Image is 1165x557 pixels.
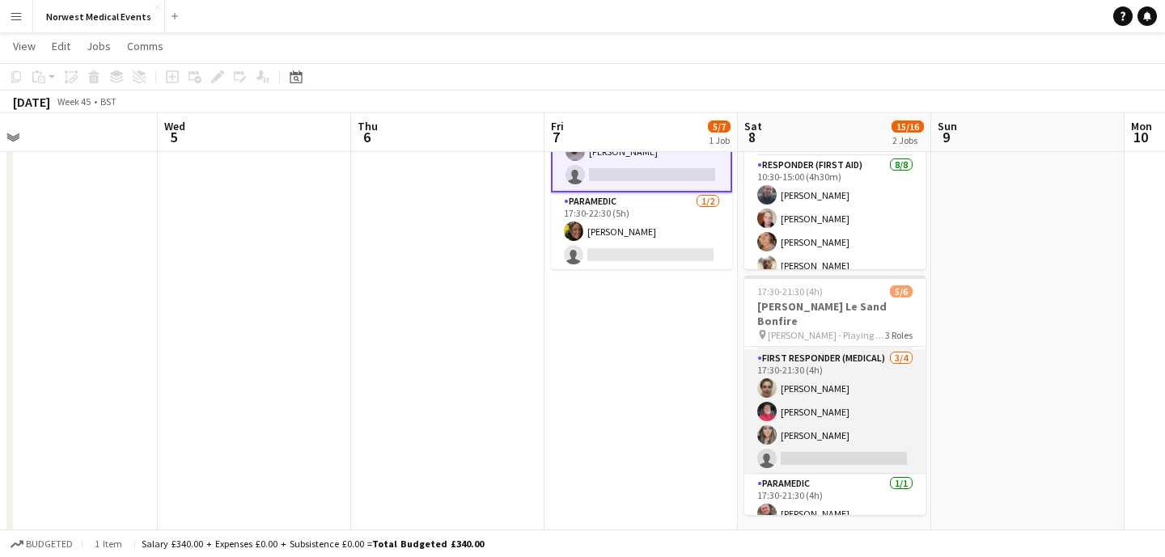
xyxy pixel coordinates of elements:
[938,119,957,133] span: Sun
[1131,119,1152,133] span: Mon
[89,538,128,550] span: 1 item
[80,36,117,57] a: Jobs
[13,39,36,53] span: View
[744,475,926,530] app-card-role: Paramedic1/117:30-21:30 (4h)[PERSON_NAME]
[935,128,957,146] span: 9
[1129,128,1152,146] span: 10
[358,119,378,133] span: Thu
[744,299,926,328] h3: [PERSON_NAME] Le Sand Bonfire
[709,134,730,146] div: 1 Job
[127,39,163,53] span: Comms
[26,538,73,550] span: Budgeted
[885,329,913,341] span: 3 Roles
[892,120,924,133] span: 15/16
[757,285,823,297] span: 17:30-21:30 (4h)
[744,276,926,515] app-job-card: 17:30-21:30 (4h)5/6[PERSON_NAME] Le Sand Bonfire [PERSON_NAME] - Playing fields3 RolesEmergency M...
[890,285,913,297] span: 5/6
[549,128,564,146] span: 7
[355,128,378,146] span: 6
[121,36,170,57] a: Comms
[768,329,885,341] span: [PERSON_NAME] - Playing fields
[100,95,116,108] div: BST
[13,94,50,110] div: [DATE]
[6,36,42,57] a: View
[45,36,77,57] a: Edit
[52,39,70,53] span: Edit
[551,119,564,133] span: Fri
[164,119,185,133] span: Wed
[372,538,484,550] span: Total Budgeted £340.00
[744,119,762,133] span: Sat
[744,349,926,475] app-card-role: First Responder (Medical)3/417:30-21:30 (4h)[PERSON_NAME][PERSON_NAME][PERSON_NAME]
[162,128,185,146] span: 5
[33,1,165,32] button: Norwest Medical Events
[551,192,732,271] app-card-role: Paramedic1/217:30-22:30 (5h)[PERSON_NAME]
[142,538,484,550] div: Salary £340.00 + Expenses £0.00 + Subsistence £0.00 =
[892,134,923,146] div: 2 Jobs
[744,156,926,375] app-card-role: Responder (First Aid)8/810:30-15:00 (4h30m)[PERSON_NAME][PERSON_NAME][PERSON_NAME][PERSON_NAME]
[87,39,111,53] span: Jobs
[742,128,762,146] span: 8
[8,535,75,553] button: Budgeted
[53,95,94,108] span: Week 45
[708,120,731,133] span: 5/7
